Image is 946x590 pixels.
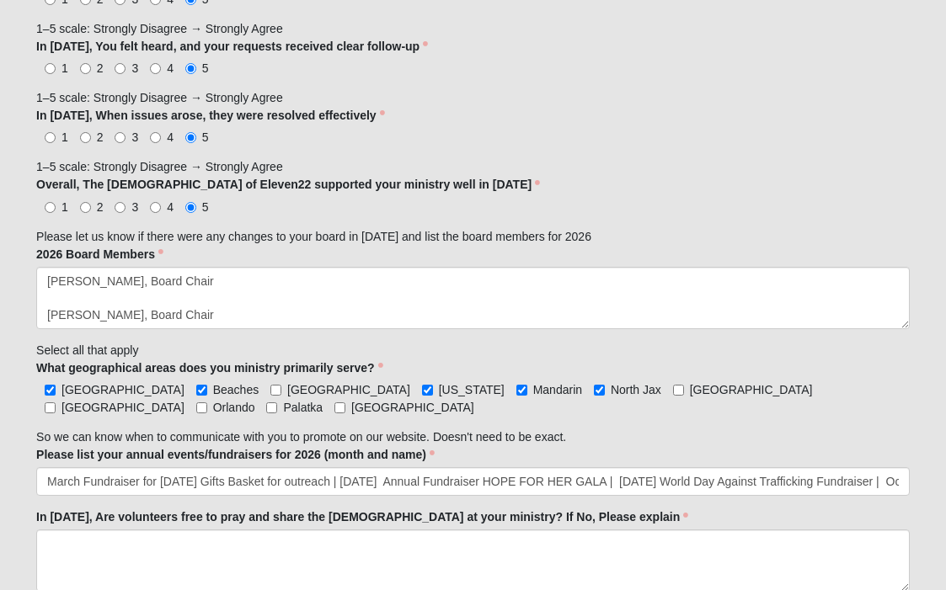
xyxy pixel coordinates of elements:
[516,385,527,396] input: Mandarin
[673,385,684,396] input: [GEOGRAPHIC_DATA]
[36,107,385,124] label: In [DATE], When issues arose, they were resolved effectively
[61,401,184,414] span: [GEOGRAPHIC_DATA]
[36,446,435,463] label: Please list your annual events/fundraisers for 2026 (month and name)
[45,402,56,413] input: [GEOGRAPHIC_DATA]
[185,132,196,143] input: 5
[594,385,605,396] input: North Jax
[270,385,281,396] input: [GEOGRAPHIC_DATA]
[533,383,582,396] span: Mandarin
[45,132,56,143] input: 1
[61,130,68,144] span: 1
[167,61,174,75] span: 4
[131,200,138,214] span: 3
[167,130,174,144] span: 4
[61,200,68,214] span: 1
[439,383,505,396] span: [US_STATE]
[202,61,209,75] span: 5
[185,202,196,213] input: 5
[61,61,68,75] span: 1
[36,38,428,55] label: In [DATE], You felt heard, and your requests received clear follow-up
[97,61,104,75] span: 2
[213,401,255,414] span: Orlando
[422,385,433,396] input: [US_STATE]
[150,63,161,74] input: 4
[36,508,688,525] label: In [DATE], Are volunteers free to pray and share the [DEMOGRAPHIC_DATA] at your ministry? If No, ...
[36,246,163,263] label: 2026 Board Members
[185,63,196,74] input: 5
[266,402,277,413] input: Palatka
[45,202,56,213] input: 1
[213,383,259,396] span: Beaches
[61,383,184,396] span: [GEOGRAPHIC_DATA]
[196,402,207,413] input: Orlando
[287,383,410,396] span: [GEOGRAPHIC_DATA]
[45,385,56,396] input: [GEOGRAPHIC_DATA]
[97,130,104,144] span: 2
[351,401,474,414] span: [GEOGRAPHIC_DATA]
[36,359,382,376] label: What geographical areas does you ministry primarily serve?
[150,132,161,143] input: 4
[131,130,138,144] span: 3
[115,132,126,143] input: 3
[196,385,207,396] input: Beaches
[45,63,56,74] input: 1
[80,202,91,213] input: 2
[131,61,138,75] span: 3
[611,383,661,396] span: North Jax
[80,132,91,143] input: 2
[202,200,209,214] span: 5
[80,63,91,74] input: 2
[334,402,345,413] input: [GEOGRAPHIC_DATA]
[167,200,174,214] span: 4
[150,202,161,213] input: 4
[97,200,104,214] span: 2
[115,63,126,74] input: 3
[202,130,209,144] span: 5
[36,176,540,193] label: Overall, The [DEMOGRAPHIC_DATA] of Eleven22 supported your ministry well in [DATE]
[115,202,126,213] input: 3
[690,383,813,396] span: [GEOGRAPHIC_DATA]
[283,401,323,414] span: Palatka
